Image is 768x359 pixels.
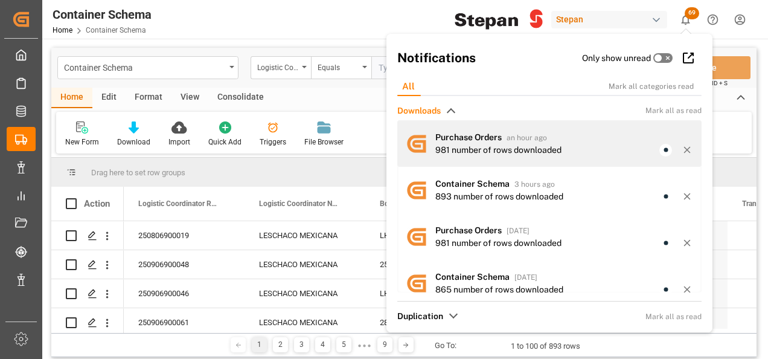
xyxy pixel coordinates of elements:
div: 250906900046 [124,279,245,308]
div: 28965066 [365,308,486,337]
span: 3 hours ago [514,180,555,189]
span: Drag here to set row groups [91,168,185,177]
label: Only show unread [582,52,651,65]
div: LESCHACO MEXICANA [245,250,365,279]
a: avatarContainer Schema[DATE]865 number of rows downloaded [397,260,702,306]
div: Press SPACE to select this row. [51,279,124,308]
div: Press SPACE to select this row. [51,308,124,337]
div: Press SPACE to select this row. [51,221,124,250]
h2: Notifications [397,48,582,68]
span: Logistic Coordinator Name [259,199,340,208]
span: Purchase Orders [435,225,502,235]
button: open menu [57,56,238,79]
div: 5 [336,337,351,352]
img: avatar [397,171,435,209]
div: 2 [273,337,288,352]
img: Stepan_Company_logo.svg.png_1713531530.png [455,9,543,30]
button: Help Center [699,6,726,33]
span: [DATE] [514,273,537,282]
div: 257131874 [365,250,486,279]
div: New Form [65,137,99,147]
a: avatarContainer Schema3 hours ago893 number of rows downloaded [397,167,702,213]
div: 1 to 100 of 893 rows [511,340,580,352]
div: 250906900048 [124,250,245,279]
span: Booking Number [380,199,434,208]
div: 981 number of rows downloaded [435,144,562,157]
div: Triggers [260,137,286,147]
div: 250806900019 [124,221,245,250]
div: 865 number of rows downloaded [435,283,563,296]
a: avatarPurchase Orders[DATE]981 number of rows downloaded [397,213,702,260]
span: Container Schema [435,179,510,189]
div: Container Schema [53,5,152,24]
button: show 69 new notifications [672,6,699,33]
span: Duplication [397,310,443,323]
span: 69 [685,7,699,19]
span: Mark all as read [645,311,702,322]
div: 9 [377,337,392,352]
div: Equals [318,59,359,73]
span: [DATE] [507,227,530,235]
div: Container Schema [64,59,225,74]
div: All [392,77,424,96]
div: LESCHACO MEXICANA [245,221,365,250]
div: View [171,88,208,108]
div: Home [51,88,92,108]
div: 3 [294,337,309,352]
div: 1 [252,337,267,352]
a: Home [53,26,72,34]
div: 4 [315,337,330,352]
div: LESCHACO MEXICANA [245,279,365,308]
div: Go To: [435,340,456,352]
img: avatar [397,125,435,163]
button: open menu [251,56,311,79]
div: Press SPACE to select this row. [51,250,124,279]
div: Quick Add [208,137,242,147]
input: Type to search [371,56,552,79]
button: Stepan [551,8,672,31]
span: Mark all as read [645,105,702,116]
div: Action [84,198,110,209]
div: 981 number of rows downloaded [435,237,562,250]
div: Stepan [551,11,667,28]
div: Download [117,137,150,147]
img: avatar [397,264,435,302]
span: Purchase Orders [435,132,502,142]
img: avatar [397,218,435,256]
div: File Browser [304,137,344,147]
div: Import [168,137,190,147]
div: LHV3742908 [365,279,486,308]
div: Logistic Coordinator Reference Number [257,59,298,73]
div: ● ● ● [357,341,371,350]
a: avatarPurchase Ordersan hour ago981 number of rows downloaded [397,120,702,167]
span: Logistic Coordinator Reference Number [138,199,219,208]
div: 250906900061 [124,308,245,337]
span: Downloads [397,105,441,117]
span: an hour ago [507,134,547,142]
div: LHV3722120 [365,221,486,250]
div: Consolidate [208,88,273,108]
div: Format [126,88,171,108]
button: open menu [311,56,371,79]
div: 893 number of rows downloaded [435,190,563,203]
span: Container Schema [435,272,510,282]
div: Mark all categories read [609,81,706,92]
div: LESCHACO MEXICANA [245,308,365,337]
div: Edit [92,88,126,108]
